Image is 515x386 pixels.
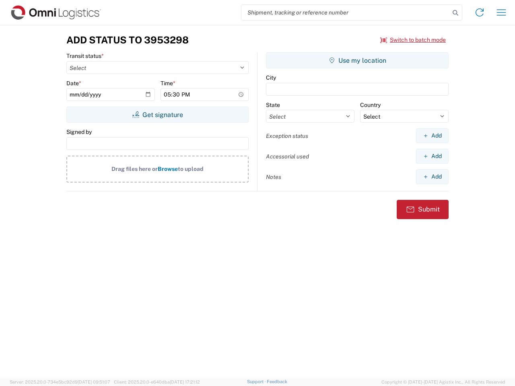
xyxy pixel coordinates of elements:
[267,379,287,384] a: Feedback
[266,52,449,68] button: Use my location
[247,379,267,384] a: Support
[380,33,446,47] button: Switch to batch mode
[381,378,505,386] span: Copyright © [DATE]-[DATE] Agistix Inc., All Rights Reserved
[266,74,276,81] label: City
[266,101,280,109] label: State
[416,149,449,164] button: Add
[66,80,81,87] label: Date
[10,380,110,384] span: Server: 2025.20.0-734e5bc92d9
[416,128,449,143] button: Add
[170,380,200,384] span: [DATE] 17:21:12
[66,128,92,136] label: Signed by
[397,200,449,219] button: Submit
[178,166,204,172] span: to upload
[161,80,175,87] label: Time
[266,153,309,160] label: Accessorial used
[66,107,249,123] button: Get signature
[66,34,189,46] h3: Add Status to 3953298
[111,166,158,172] span: Drag files here or
[266,173,281,181] label: Notes
[78,380,110,384] span: [DATE] 09:51:07
[66,52,104,60] label: Transit status
[158,166,178,172] span: Browse
[241,5,450,20] input: Shipment, tracking or reference number
[360,101,381,109] label: Country
[114,380,200,384] span: Client: 2025.20.0-e640dba
[266,132,308,140] label: Exception status
[416,169,449,184] button: Add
